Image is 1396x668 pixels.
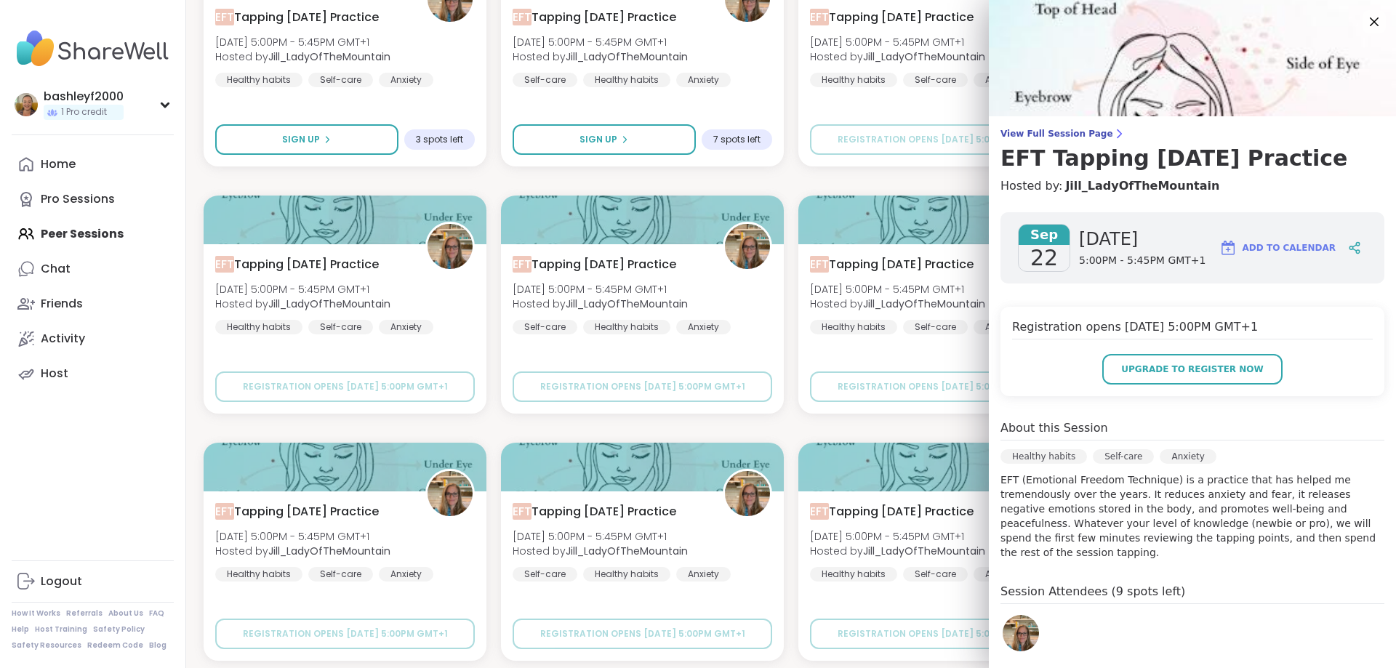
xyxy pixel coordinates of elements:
span: [DATE] 5:00PM - 5:45PM GMT+1 [810,35,985,49]
b: Jill_LadyOfTheMountain [863,544,985,558]
div: Healthy habits [215,320,302,334]
div: Self-care [903,567,968,582]
a: Referrals [66,608,103,619]
div: Anxiety [379,73,433,87]
span: View Full Session Page [1000,128,1384,140]
div: Anxiety [974,73,1028,87]
button: Sign Up [513,124,696,155]
a: Host [12,356,174,391]
h4: About this Session [1000,419,1108,437]
span: Tapping [DATE] Practice [810,9,974,26]
span: Tapping [DATE] Practice [513,503,676,520]
b: Jill_LadyOfTheMountain [863,49,985,64]
span: Tapping [DATE] Practice [215,9,379,26]
span: 22 [1030,245,1058,271]
span: [DATE] 5:00PM - 5:45PM GMT+1 [215,35,390,49]
span: [DATE] 5:00PM - 5:45PM GMT+1 [810,282,985,297]
span: Tapping [DATE] Practice [810,503,974,520]
div: Healthy habits [810,567,897,582]
button: Sign Up [215,124,398,155]
div: Anxiety [676,567,731,582]
img: ShareWell Nav Logo [12,23,174,74]
span: Registration opens [DATE] 5:00PM GMT+1 [243,627,448,640]
span: Registration opens [DATE] 5:00PM GMT+1 [838,627,1043,640]
span: 7 spots left [713,134,761,145]
div: Anxiety [379,320,433,334]
div: Anxiety [676,73,731,87]
div: Home [41,156,76,172]
span: Tapping [DATE] Practice [215,503,379,520]
img: bashleyf2000 [15,93,38,116]
h4: Hosted by: [1000,177,1384,195]
img: Jill_LadyOfTheMountain [428,471,473,516]
span: Registration opens [DATE] 5:00PM GMT+1 [540,627,745,640]
div: Healthy habits [215,73,302,87]
a: Host Training [35,624,87,635]
a: Logout [12,564,174,599]
b: Jill_LadyOfTheMountain [268,49,390,64]
b: Jill_LadyOfTheMountain [268,544,390,558]
span: EFT [215,503,234,520]
h4: Registration opens [DATE] 5:00PM GMT+1 [1012,318,1373,339]
b: Jill_LadyOfTheMountain [566,544,688,558]
span: [DATE] 5:00PM - 5:45PM GMT+1 [215,282,390,297]
span: Tapping [DATE] Practice [810,256,974,273]
span: Sep [1019,225,1070,245]
div: Self-care [1093,449,1154,464]
button: Registration opens [DATE] 5:00PM GMT+1 [810,124,1070,155]
div: Anxiety [1160,449,1216,464]
a: Friends [12,286,174,321]
button: Registration opens [DATE] 5:00PM GMT+1 [513,619,772,649]
span: Hosted by [513,49,688,64]
div: Anxiety [974,567,1028,582]
a: Jill_LadyOfTheMountain [1065,177,1219,195]
div: Anxiety [379,567,433,582]
div: Healthy habits [583,73,670,87]
span: Hosted by [810,544,985,558]
div: Healthy habits [215,567,302,582]
a: Activity [12,321,174,356]
a: View Full Session PageEFT Tapping [DATE] Practice [1000,128,1384,172]
span: [DATE] 5:00PM - 5:45PM GMT+1 [513,529,688,544]
b: Jill_LadyOfTheMountain [268,297,390,311]
div: Healthy habits [810,73,897,87]
span: Registration opens [DATE] 5:00PM GMT+1 [838,133,1043,145]
div: Self-care [308,567,373,582]
img: Jill_LadyOfTheMountain [428,224,473,269]
span: Tapping [DATE] Practice [513,9,676,26]
span: EFT [513,503,531,520]
span: Sign Up [282,133,320,146]
button: Registration opens [DATE] 5:00PM GMT+1 [810,619,1070,649]
div: Activity [41,331,85,347]
h3: EFT Tapping [DATE] Practice [1000,145,1384,172]
div: Anxiety [974,320,1028,334]
a: How It Works [12,608,60,619]
span: Sign Up [579,133,617,146]
img: Jill_LadyOfTheMountain [1003,615,1039,651]
a: Help [12,624,29,635]
a: Home [12,147,174,182]
a: Blog [149,640,167,651]
span: Hosted by [215,49,390,64]
div: Healthy habits [810,320,897,334]
a: Redeem Code [87,640,143,651]
span: [DATE] 5:00PM - 5:45PM GMT+1 [513,35,688,49]
div: Healthy habits [583,567,670,582]
span: EFT [215,256,234,273]
div: Healthy habits [583,320,670,334]
a: Safety Resources [12,640,81,651]
button: Registration opens [DATE] 5:00PM GMT+1 [513,371,772,402]
div: Friends [41,296,83,312]
p: EFT (Emotional Freedom Technique) is a practice that has helped me tremendously over the years. I... [1000,472,1384,560]
b: Jill_LadyOfTheMountain [566,297,688,311]
a: About Us [108,608,143,619]
div: Self-care [308,73,373,87]
button: Upgrade to register now [1102,354,1283,385]
span: Add to Calendar [1243,241,1336,254]
button: Registration opens [DATE] 5:00PM GMT+1 [810,371,1070,402]
div: Self-care [513,567,577,582]
span: EFT [215,9,234,25]
span: Hosted by [810,49,985,64]
span: Hosted by [215,544,390,558]
span: Hosted by [513,297,688,311]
